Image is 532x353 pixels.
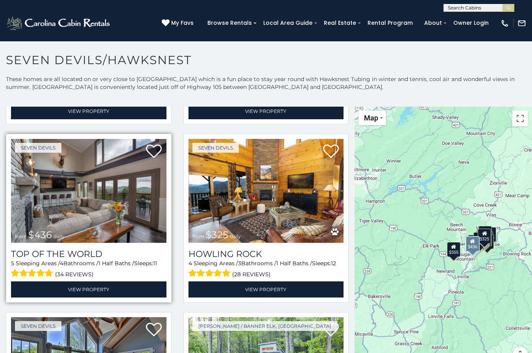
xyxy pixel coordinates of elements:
[203,17,256,29] a: Browse Rentals
[232,269,271,279] span: (28 reviews)
[188,139,344,243] img: Howling Rock
[192,233,204,239] span: from
[11,281,166,298] a: View Property
[188,103,344,119] a: View Property
[15,143,61,153] a: Seven Devils
[11,139,166,243] img: Top of the World
[230,233,241,239] span: daily
[478,228,491,243] div: $325
[55,269,94,279] span: (34 reviews)
[188,259,344,279] div: Sleeping Areas / Bathrooms / Sleeps:
[238,260,241,267] span: 3
[478,229,491,244] div: $235
[323,144,339,160] a: Add to favorites
[517,19,526,28] img: mail-regular-white.png
[483,227,496,242] div: $485
[447,242,460,257] div: $355
[364,17,417,29] a: Rental Program
[188,139,344,243] a: Howling Rock from $325 daily
[146,322,162,338] a: Add to favorites
[11,249,166,259] a: Top of the World
[146,144,162,160] a: Add to favorites
[478,226,492,241] div: $230
[28,229,52,240] span: $436
[512,111,528,126] button: Toggle fullscreen view
[480,234,493,249] div: $195
[449,17,493,29] a: Owner Login
[153,260,157,267] span: 11
[473,232,487,247] div: $330
[276,260,312,267] span: 1 Half Baths /
[15,233,27,239] span: from
[11,103,166,119] a: View Property
[162,19,196,28] a: My Favs
[364,114,378,122] span: Map
[11,259,166,279] div: Sleeping Areas / Bathrooms / Sleeps:
[420,17,446,29] a: About
[188,260,192,267] span: 4
[188,281,344,298] a: View Property
[171,19,194,27] span: My Favs
[206,229,228,240] span: $325
[465,236,480,252] div: $436
[15,321,61,331] a: Seven Devils
[60,260,63,267] span: 4
[98,260,134,267] span: 1 Half Baths /
[192,143,239,153] a: Seven Devils
[188,249,344,259] a: Howling Rock
[501,19,509,28] img: phone-regular-white.png
[331,260,336,267] span: 12
[11,139,166,243] a: Top of the World from $436 daily
[54,233,65,239] span: daily
[320,17,360,29] a: Real Estate
[6,15,112,31] img: White-1-2.png
[259,17,316,29] a: Local Area Guide
[11,260,14,267] span: 5
[192,321,337,331] a: [PERSON_NAME] / Banner Elk, [GEOGRAPHIC_DATA]
[358,111,386,125] button: Change map style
